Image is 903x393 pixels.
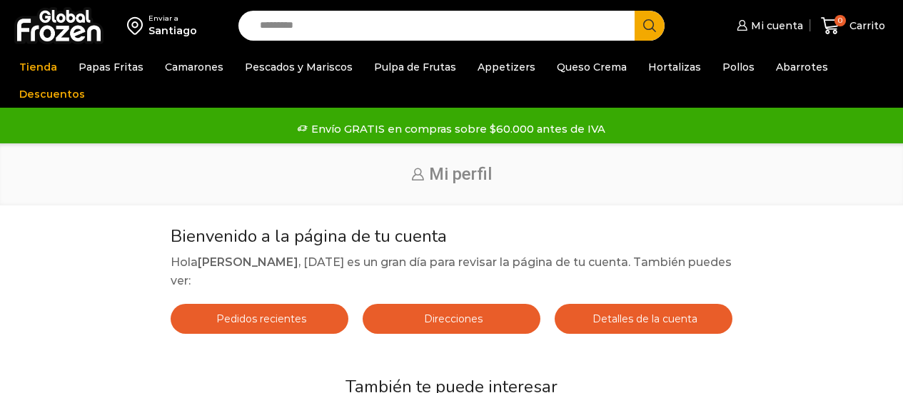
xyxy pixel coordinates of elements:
button: Search button [635,11,665,41]
a: Detalles de la cuenta [555,304,732,334]
div: Santiago [148,24,197,38]
span: Bienvenido a la página de tu cuenta [171,225,447,247]
a: Tienda [12,53,64,81]
a: Hortalizas [641,53,708,81]
span: Carrito [846,19,885,33]
a: Camarones [158,53,231,81]
div: Enviar a [148,14,197,24]
span: Direcciones [420,312,483,325]
a: Pulpa de Frutas [367,53,463,81]
a: Pollos [715,53,762,81]
span: 0 [834,15,846,26]
a: Pedidos recientes [171,304,348,334]
span: Detalles de la cuenta [589,312,697,325]
a: Mi cuenta [733,11,803,40]
p: Hola , [DATE] es un gran día para revisar la página de tu cuenta. También puedes ver: [171,253,732,290]
a: 0 Carrito [817,9,889,43]
img: address-field-icon.svg [127,14,148,38]
a: Direcciones [363,304,540,334]
a: Abarrotes [769,53,835,81]
span: Pedidos recientes [213,312,306,325]
a: Pescados y Mariscos [238,53,360,81]
span: Mi cuenta [747,19,803,33]
strong: [PERSON_NAME] [198,255,298,269]
a: Papas Fritas [71,53,151,81]
a: Queso Crema [550,53,634,81]
a: Descuentos [12,81,92,108]
span: Mi perfil [429,164,492,184]
a: Appetizers [470,53,543,81]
